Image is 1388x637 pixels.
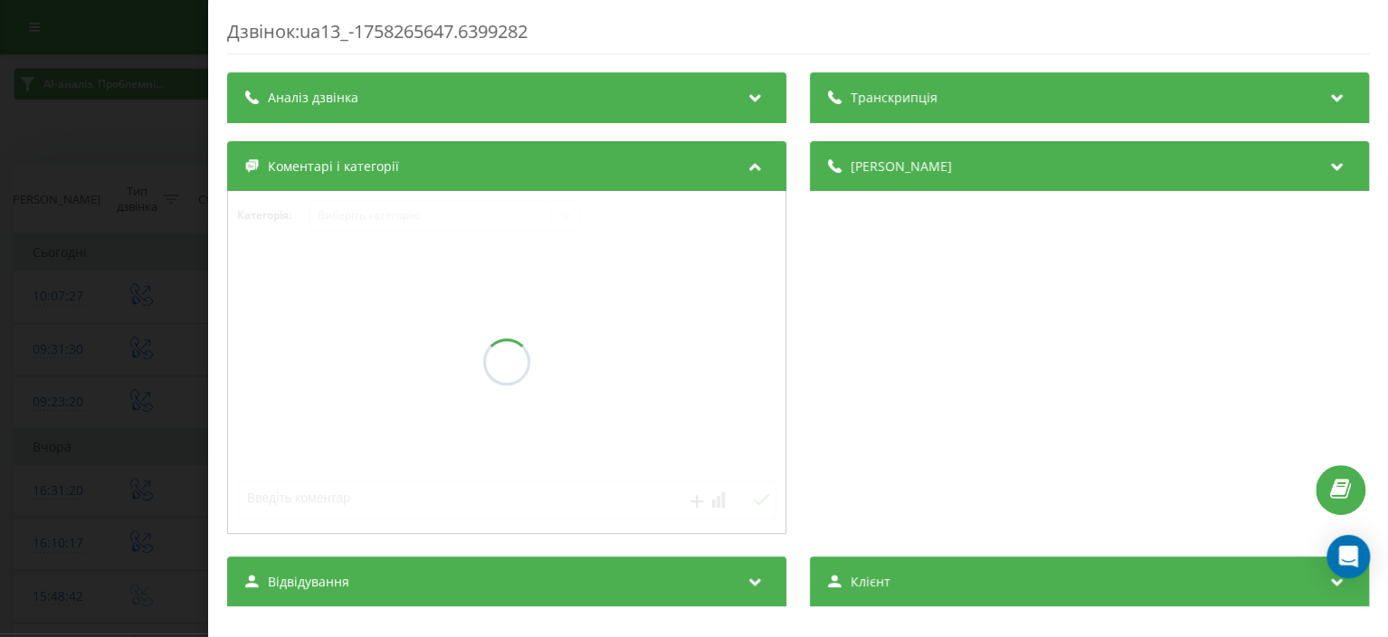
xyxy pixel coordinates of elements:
div: Open Intercom Messenger [1326,535,1370,578]
span: Клієнт [851,573,890,591]
span: Відвідування [268,573,349,591]
span: Транскрипція [851,89,937,107]
span: [PERSON_NAME] [851,157,952,176]
span: Коментарі і категорії [268,157,399,176]
span: Аналіз дзвінка [268,89,358,107]
div: Дзвінок : ua13_-1758265647.6399282 [227,19,1369,54]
